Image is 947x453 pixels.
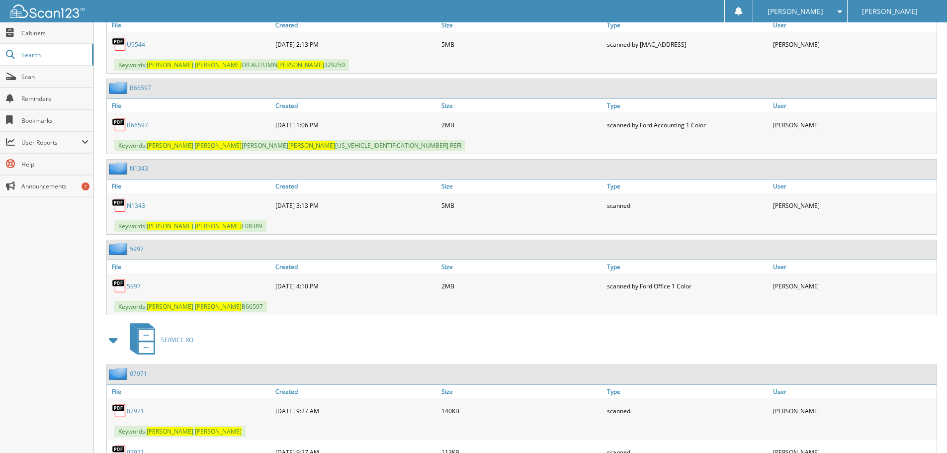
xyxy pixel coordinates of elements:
[604,34,771,54] div: scanned by [MAC_ADDRESS]
[114,301,267,312] span: Keywords: B66597
[114,140,465,151] span: Keywords: [PERSON_NAME] [US_VEHICLE_IDENTIFICATION_NUMBER] REFI
[112,198,127,213] img: PDF.png
[439,385,605,398] a: Size
[114,59,349,71] span: Keywords: OR AUTUMN 329250
[147,427,193,436] span: [PERSON_NAME]
[771,385,937,398] a: User
[112,37,127,52] img: PDF.png
[107,180,273,193] a: File
[114,220,266,232] span: Keywords: E08389
[195,427,242,436] span: [PERSON_NAME]
[771,34,937,54] div: [PERSON_NAME]
[109,162,130,175] img: folder2.png
[112,403,127,418] img: PDF.png
[147,141,193,150] span: [PERSON_NAME]
[439,195,605,215] div: 5MB
[147,61,193,69] span: [PERSON_NAME]
[771,401,937,421] div: [PERSON_NAME]
[107,260,273,273] a: File
[127,40,145,49] a: U9544
[107,99,273,112] a: File
[604,276,771,296] div: scanned by Ford Office 1 Color
[273,276,439,296] div: [DATE] 4:10 PM
[439,99,605,112] a: Size
[127,121,148,129] a: B66597
[768,8,823,14] span: [PERSON_NAME]
[21,182,88,190] span: Announcements
[771,276,937,296] div: [PERSON_NAME]
[273,34,439,54] div: [DATE] 2:13 PM
[130,164,148,173] a: N1343
[127,201,145,210] a: N1343
[130,245,144,253] a: 5997
[771,260,937,273] a: User
[127,282,141,290] a: 5997
[439,276,605,296] div: 2MB
[273,180,439,193] a: Created
[112,278,127,293] img: PDF.png
[21,29,88,37] span: Cabinets
[195,222,242,230] span: [PERSON_NAME]
[130,84,151,92] a: B66597
[604,180,771,193] a: Type
[604,260,771,273] a: Type
[109,82,130,94] img: folder2.png
[288,141,335,150] span: [PERSON_NAME]
[127,407,144,415] a: 07971
[771,195,937,215] div: [PERSON_NAME]
[897,405,947,453] iframe: Chat Widget
[21,116,88,125] span: Bookmarks
[195,61,242,69] span: [PERSON_NAME]
[604,195,771,215] div: scanned
[604,385,771,398] a: Type
[439,260,605,273] a: Size
[771,180,937,193] a: User
[109,243,130,255] img: folder2.png
[862,8,918,14] span: [PERSON_NAME]
[771,18,937,32] a: User
[273,385,439,398] a: Created
[21,138,82,147] span: User Reports
[147,302,193,311] span: [PERSON_NAME]
[112,117,127,132] img: PDF.png
[21,73,88,81] span: Scan
[147,222,193,230] span: [PERSON_NAME]
[124,320,193,360] a: SERVICE RO
[82,182,89,190] div: 7
[771,99,937,112] a: User
[277,61,324,69] span: [PERSON_NAME]
[21,160,88,169] span: Help
[273,260,439,273] a: Created
[439,401,605,421] div: 140KB
[604,99,771,112] a: Type
[604,18,771,32] a: Type
[273,99,439,112] a: Created
[273,115,439,135] div: [DATE] 1:06 PM
[109,367,130,380] img: folder2.png
[439,34,605,54] div: 5MB
[107,18,273,32] a: File
[195,141,242,150] span: [PERSON_NAME]
[10,4,85,18] img: scan123-logo-white.svg
[273,401,439,421] div: [DATE] 9:27 AM
[21,94,88,103] span: Reminders
[771,115,937,135] div: [PERSON_NAME]
[273,195,439,215] div: [DATE] 3:13 PM
[114,426,246,437] span: Keywords:
[273,18,439,32] a: Created
[107,385,273,398] a: File
[439,18,605,32] a: Size
[21,51,87,59] span: Search
[195,302,242,311] span: [PERSON_NAME]
[161,336,193,344] span: SERVICE RO
[439,180,605,193] a: Size
[604,115,771,135] div: scanned by Ford Accounting 1 Color
[604,401,771,421] div: scanned
[439,115,605,135] div: 2MB
[130,369,147,378] a: 07971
